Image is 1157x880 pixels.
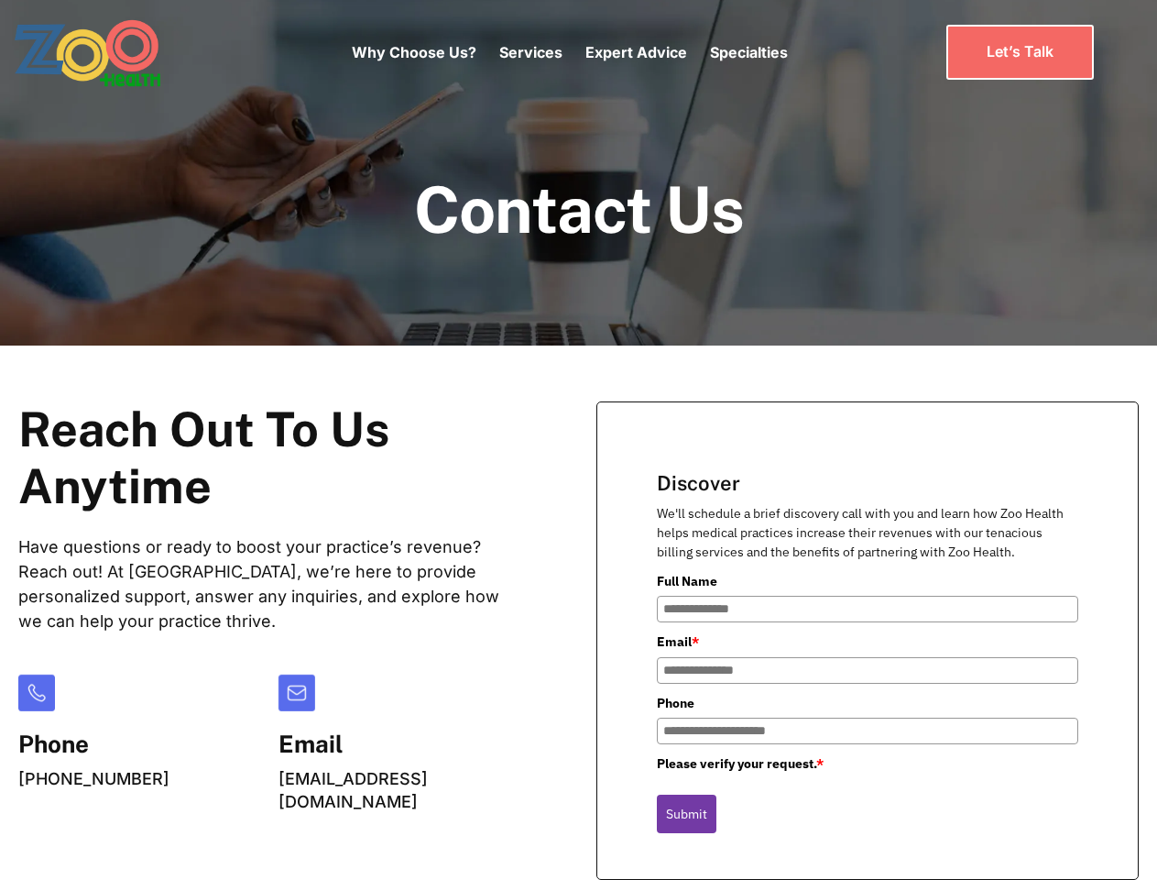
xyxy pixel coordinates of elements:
div: Specialties [710,14,788,91]
a: home [14,18,211,87]
button: Submit [657,795,716,833]
label: Email [657,632,1078,652]
div: Services [499,14,562,91]
a: [PHONE_NUMBER] [18,769,169,788]
h1: Contact Us [414,174,744,245]
label: Phone [657,693,1078,713]
label: Please verify your request. [657,753,1078,774]
h2: Discover [657,471,1078,495]
a: Expert Advice [585,43,687,61]
a: Specialties [710,43,788,61]
label: Full Name [657,571,1078,591]
h2: Reach Out To Us Anytime [18,401,523,516]
a: [EMAIL_ADDRESS][DOMAIN_NAME] [278,769,428,811]
p: We'll schedule a brief discovery call with you and learn how Zoo Health helps medical practices i... [657,504,1078,562]
h5: Phone [18,730,169,758]
p: Have questions or ready to boost your practice’s revenue? Reach out! At [GEOGRAPHIC_DATA], we’re ... [18,534,523,633]
a: Let’s Talk [946,25,1094,79]
a: Why Choose Us? [352,43,476,61]
p: Services [499,41,562,63]
h5: Email [278,730,524,758]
